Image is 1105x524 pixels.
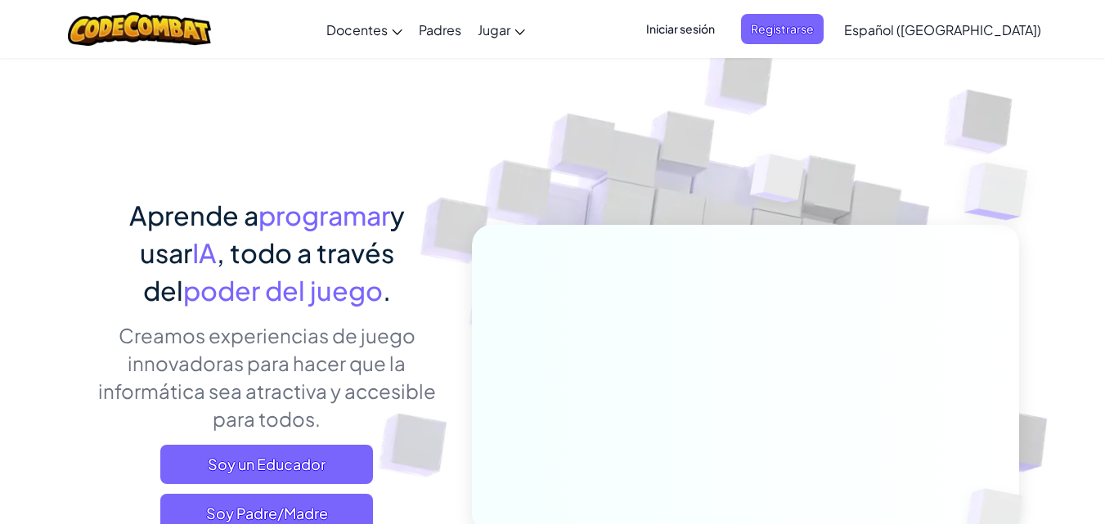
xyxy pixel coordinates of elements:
[68,12,211,46] img: CodeCombat logo
[143,236,394,307] span: , todo a través del
[258,199,390,231] span: programar
[636,14,725,44] button: Iniciar sesión
[383,274,391,307] span: .
[741,14,824,44] button: Registrarse
[469,7,533,52] a: Jugar
[478,21,510,38] span: Jugar
[326,21,388,38] span: Docentes
[160,445,373,484] a: Soy un Educador
[129,199,258,231] span: Aprende a
[836,7,1049,52] a: Español ([GEOGRAPHIC_DATA])
[719,122,837,244] img: Overlap cubes
[932,123,1073,261] img: Overlap cubes
[183,274,383,307] span: poder del juego
[87,321,447,432] p: Creamos experiencias de juego innovadoras para hacer que la informática sea atractiva y accesible...
[411,7,469,52] a: Padres
[844,21,1041,38] span: Español ([GEOGRAPHIC_DATA])
[318,7,411,52] a: Docentes
[192,236,217,269] span: IA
